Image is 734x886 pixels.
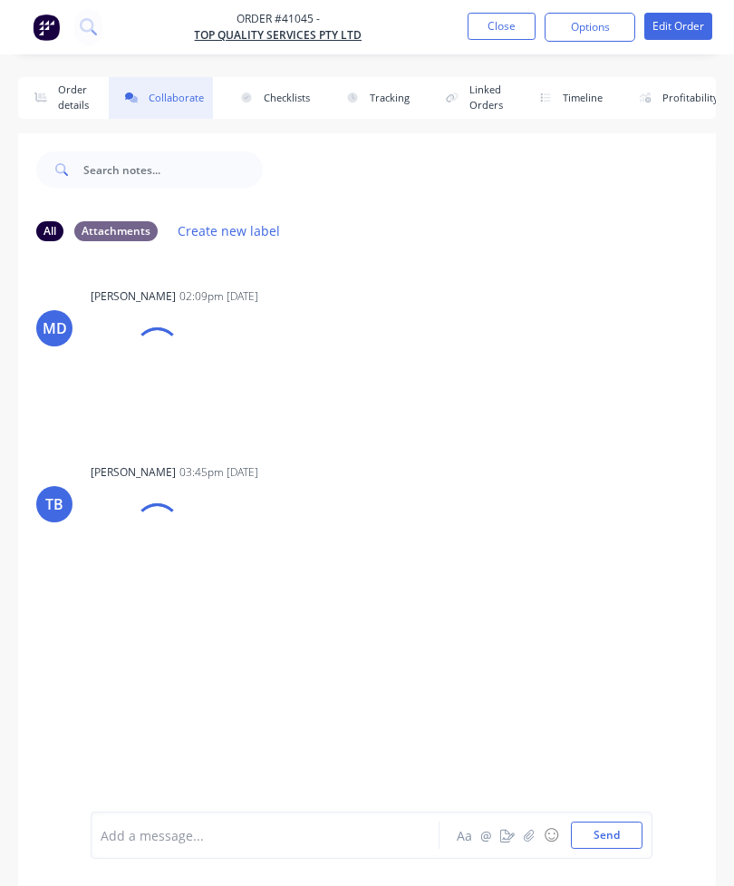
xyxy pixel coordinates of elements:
div: [PERSON_NAME] [91,464,176,481]
button: Timeline [523,77,612,119]
div: Attachments [74,221,158,241]
button: Send [571,822,642,849]
img: Factory [33,14,60,41]
span: Order #41045 - [194,11,362,27]
input: Search notes... [83,151,263,188]
button: Edit Order [644,13,712,40]
button: Collaborate [109,77,213,119]
button: Tracking [330,77,419,119]
button: Create new label [169,219,290,243]
a: TOP QUALITY SERVICES PTY LTD [194,27,362,44]
button: Options [545,13,635,42]
div: TB [45,493,63,515]
div: [PERSON_NAME] [91,288,176,305]
button: Checklists [224,77,319,119]
button: ☺ [540,824,562,846]
div: 03:45pm [DATE] [179,464,258,481]
button: Profitability [623,77,728,119]
div: All [36,221,63,241]
div: MD [43,317,67,339]
button: Aa [453,824,475,846]
button: Close [468,13,536,40]
div: 02:09pm [DATE] [179,288,258,305]
button: Order details [18,77,98,119]
button: @ [475,824,497,846]
button: Linked Orders [430,77,512,119]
